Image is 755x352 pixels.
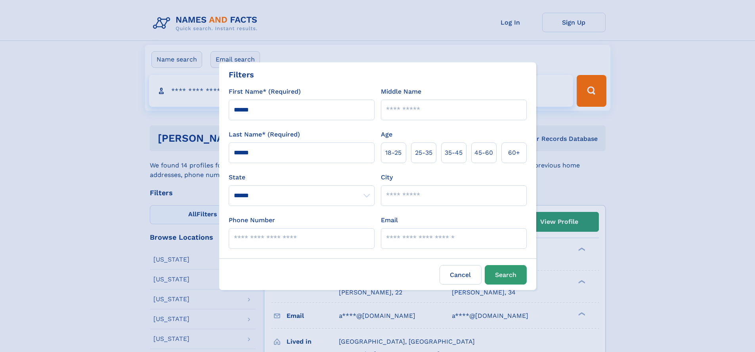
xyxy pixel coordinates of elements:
[485,265,527,285] button: Search
[229,69,254,81] div: Filters
[440,265,482,285] label: Cancel
[229,130,300,139] label: Last Name* (Required)
[381,87,421,96] label: Middle Name
[229,87,301,96] label: First Name* (Required)
[229,173,375,182] label: State
[415,148,432,158] span: 25‑35
[381,130,392,139] label: Age
[381,173,393,182] label: City
[474,148,493,158] span: 45‑60
[385,148,401,158] span: 18‑25
[229,215,275,225] label: Phone Number
[508,148,520,158] span: 60+
[381,215,398,225] label: Email
[445,148,463,158] span: 35‑45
